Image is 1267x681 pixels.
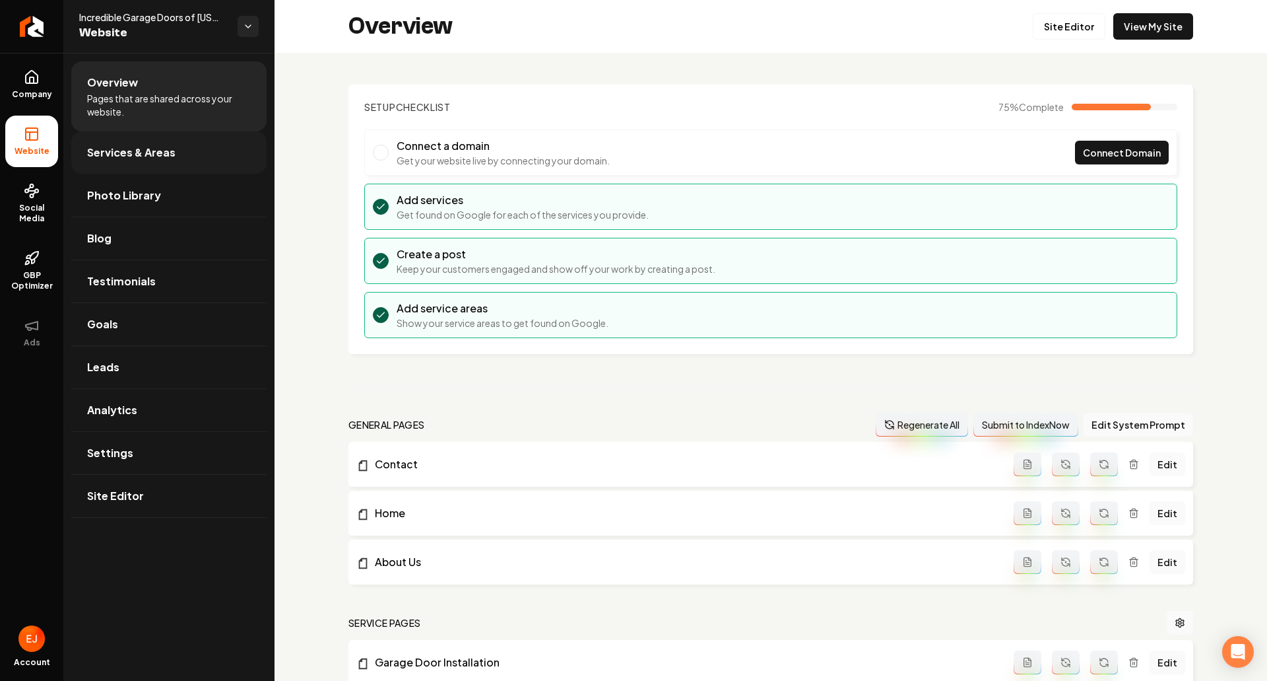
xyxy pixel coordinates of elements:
a: Edit [1150,452,1185,476]
span: 75 % [998,100,1064,114]
a: Social Media [5,172,58,234]
a: Blog [71,217,267,260]
p: Show your service areas to get found on Google. [397,316,608,330]
span: Services & Areas [87,145,176,161]
span: Leads [87,359,119,375]
span: Website [79,24,227,42]
a: Leads [71,346,267,388]
a: Analytics [71,389,267,431]
h3: Create a post [397,246,715,262]
a: Settings [71,432,267,474]
a: Site Editor [71,475,267,517]
a: Goals [71,303,267,345]
a: Services & Areas [71,131,267,174]
span: Testimonials [87,273,156,289]
a: Edit [1150,651,1185,674]
span: Social Media [5,203,58,224]
span: Connect Domain [1083,146,1161,160]
span: Account [14,657,50,668]
a: Edit [1150,501,1185,525]
h3: Add service areas [397,301,608,316]
img: Eduard Joers [18,626,45,652]
img: Rebolt Logo [20,16,44,37]
button: Submit to IndexNow [973,413,1078,437]
button: Regenerate All [876,413,968,437]
span: Website [9,146,55,157]
a: Site Editor [1033,13,1105,40]
a: About Us [356,554,1014,570]
a: Edit [1150,550,1185,574]
button: Edit System Prompt [1084,413,1193,437]
a: Garage Door Installation [356,655,1014,670]
span: Analytics [87,402,137,418]
h3: Connect a domain [397,138,610,154]
span: Incredible Garage Doors of [US_STATE] LLC [79,11,227,24]
a: Testimonials [71,260,267,303]
span: Settings [87,445,133,461]
span: Setup [364,101,396,113]
span: Ads [18,338,46,348]
p: Keep your customers engaged and show off your work by creating a post. [397,262,715,275]
h2: general pages [348,418,425,431]
button: Open user button [18,626,45,652]
h2: Checklist [364,100,451,114]
span: Overview [87,75,138,90]
a: Company [5,59,58,110]
div: Open Intercom Messenger [1222,636,1254,668]
a: Photo Library [71,174,267,217]
a: GBP Optimizer [5,240,58,302]
span: Company [7,89,57,100]
a: Contact [356,456,1014,472]
span: Pages that are shared across your website. [87,92,251,118]
h3: Add services [397,192,649,208]
p: Get found on Google for each of the services you provide. [397,208,649,221]
button: Ads [5,307,58,359]
h2: Service Pages [348,616,421,629]
button: Add admin page prompt [1014,501,1041,525]
span: GBP Optimizer [5,270,58,291]
h2: Overview [348,13,453,40]
span: Blog [87,231,112,246]
button: Add admin page prompt [1014,550,1041,574]
span: Goals [87,316,118,332]
button: Add admin page prompt [1014,651,1041,674]
p: Get your website live by connecting your domain. [397,154,610,167]
span: Photo Library [87,188,161,203]
span: Complete [1019,101,1064,113]
button: Add admin page prompt [1014,452,1041,476]
a: Home [356,505,1014,521]
a: Connect Domain [1075,141,1169,164]
a: View My Site [1113,13,1193,40]
span: Site Editor [87,488,144,504]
